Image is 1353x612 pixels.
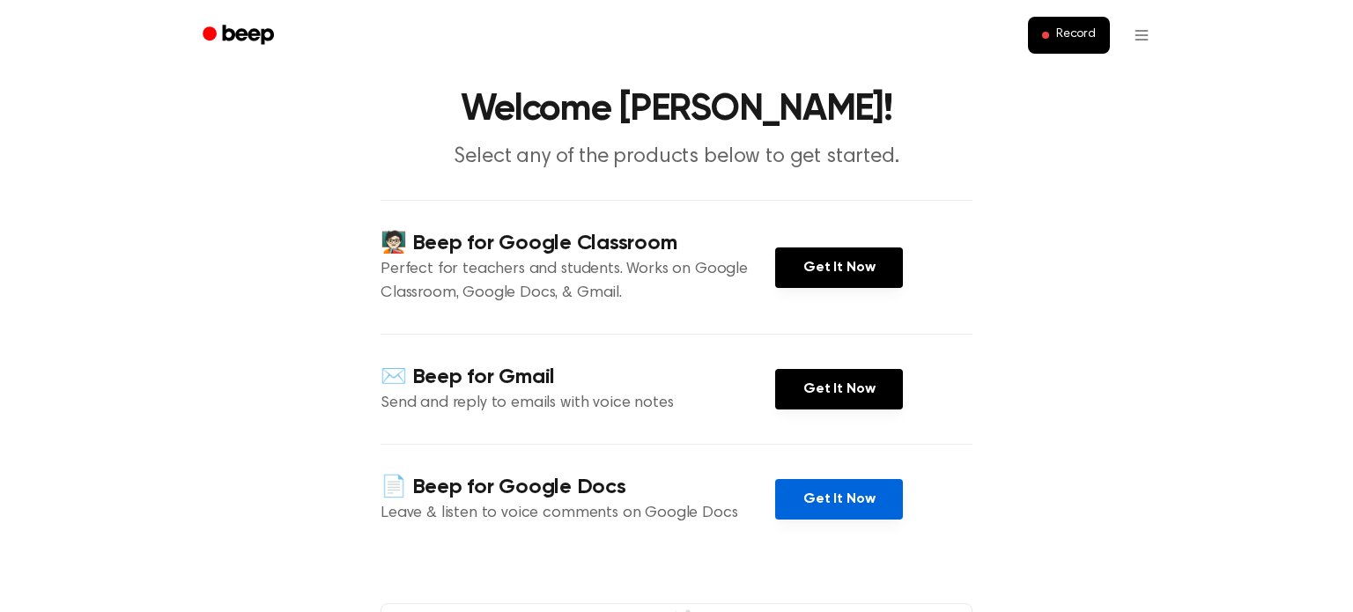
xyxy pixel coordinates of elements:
button: Record [1028,17,1110,54]
a: Get It Now [775,479,903,520]
p: Select any of the products below to get started. [338,143,1015,172]
a: Get It Now [775,369,903,409]
p: Leave & listen to voice comments on Google Docs [381,502,775,526]
button: Open menu [1120,14,1163,56]
p: Send and reply to emails with voice notes [381,392,775,416]
p: Perfect for teachers and students. Works on Google Classroom, Google Docs, & Gmail. [381,258,775,306]
a: Beep [190,18,290,53]
a: Get It Now [775,247,903,288]
h1: Welcome [PERSON_NAME]! [225,92,1127,129]
span: Record [1056,27,1096,43]
h4: 📄 Beep for Google Docs [381,473,775,502]
h4: 🧑🏻‍🏫 Beep for Google Classroom [381,229,775,258]
h4: ✉️ Beep for Gmail [381,363,775,392]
